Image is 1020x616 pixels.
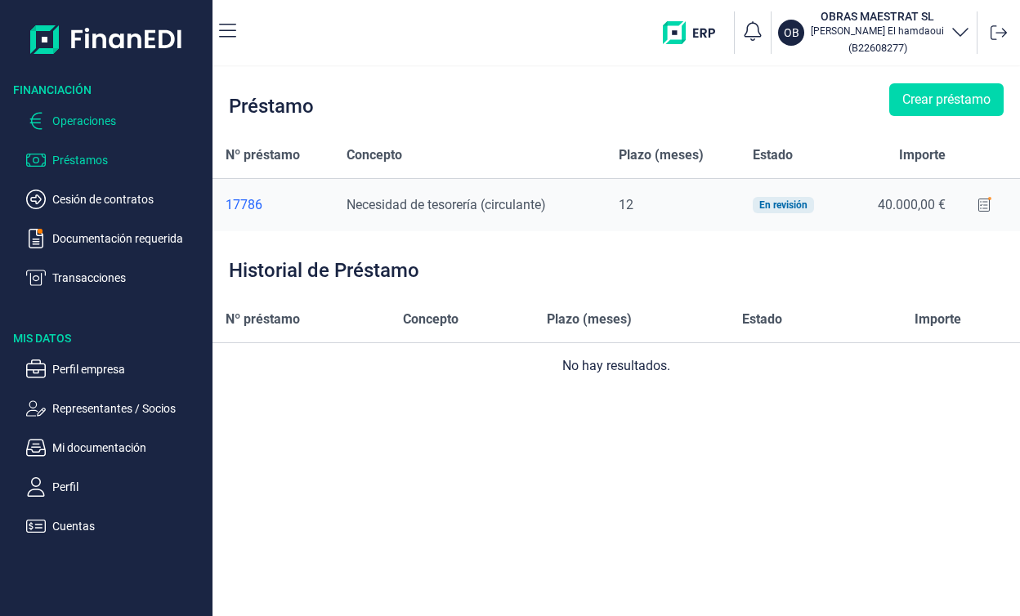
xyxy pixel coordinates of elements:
[52,190,206,209] p: Cesión de contratos
[52,111,206,131] p: Operaciones
[26,438,206,458] button: Mi documentación
[229,261,419,280] div: Historial de Préstamo
[52,516,206,536] p: Cuentas
[759,200,807,210] div: En revisión
[226,310,300,329] span: Nº préstamo
[30,13,183,65] img: Logo de aplicación
[784,25,799,41] p: OB
[26,516,206,536] button: Cuentas
[899,145,946,165] span: Importe
[663,21,727,44] img: erp
[26,111,206,131] button: Operaciones
[26,399,206,418] button: Representantes / Socios
[26,229,206,248] button: Documentación requerida
[52,399,206,418] p: Representantes / Socios
[811,25,944,38] p: [PERSON_NAME] El hamdaoui
[26,190,206,209] button: Cesión de contratos
[26,477,206,497] button: Perfil
[52,359,206,379] p: Perfil empresa
[229,96,314,116] div: Préstamo
[52,229,206,248] p: Documentación requerida
[848,42,907,54] small: Copiar cif
[52,268,206,288] p: Transacciones
[347,145,402,165] span: Concepto
[403,310,459,329] span: Concepto
[52,150,206,170] p: Préstamos
[778,8,970,57] button: OBOBRAS MAESTRAT SL[PERSON_NAME] El hamdaoui(B22608277)
[742,310,782,329] span: Estado
[26,150,206,170] button: Préstamos
[902,90,991,109] span: Crear préstamo
[619,197,633,212] span: 12
[226,197,262,212] span: 17786
[753,145,793,165] span: Estado
[226,145,300,165] span: Nº préstamo
[26,268,206,288] button: Transacciones
[878,197,946,212] span: 40.000,00 €
[52,438,206,458] p: Mi documentación
[347,197,546,212] span: Necesidad de tesorería (circulante)
[619,145,704,165] span: Plazo (meses)
[26,359,206,379] button: Perfil empresa
[547,310,632,329] span: Plazo (meses)
[889,83,1004,116] button: Crear préstamo
[915,310,961,329] span: Importe
[226,356,1007,376] div: No hay resultados.
[811,8,944,25] h3: OBRAS MAESTRAT SL
[52,477,206,497] p: Perfil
